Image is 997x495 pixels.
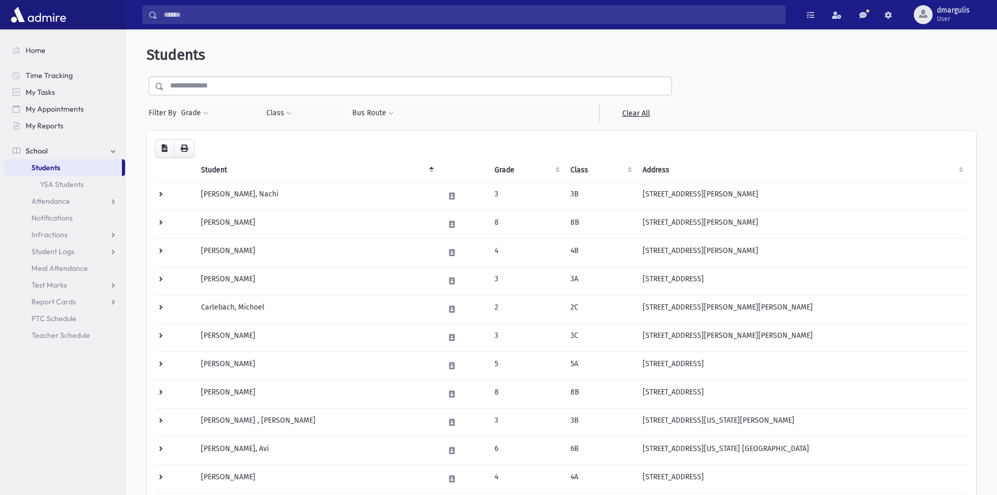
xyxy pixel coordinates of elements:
[636,210,968,238] td: [STREET_ADDRESS][PERSON_NAME]
[147,46,205,63] span: Students
[4,117,125,134] a: My Reports
[636,323,968,351] td: [STREET_ADDRESS][PERSON_NAME][PERSON_NAME]
[4,42,125,59] a: Home
[488,465,564,493] td: 4
[564,158,636,182] th: Class: activate to sort column ascending
[31,247,74,256] span: Student Logs
[26,87,55,97] span: My Tasks
[564,182,636,210] td: 3B
[352,104,394,123] button: Bus Route
[149,107,181,118] span: Filter By
[4,84,125,101] a: My Tasks
[181,104,209,123] button: Grade
[31,297,76,306] span: Report Cards
[174,139,195,158] button: Print
[266,104,292,123] button: Class
[564,351,636,380] td: 5A
[564,408,636,436] td: 3B
[155,139,174,158] button: CSV
[636,158,968,182] th: Address: activate to sort column ascending
[488,295,564,323] td: 2
[488,267,564,295] td: 3
[4,101,125,117] a: My Appointments
[564,323,636,351] td: 3C
[26,121,63,130] span: My Reports
[937,6,970,15] span: dmargulis
[158,5,785,24] input: Search
[195,380,438,408] td: [PERSON_NAME]
[488,323,564,351] td: 3
[488,380,564,408] td: 8
[636,408,968,436] td: [STREET_ADDRESS][US_STATE][PERSON_NAME]
[636,295,968,323] td: [STREET_ADDRESS][PERSON_NAME][PERSON_NAME]
[26,104,84,114] span: My Appointments
[4,193,125,210] a: Attendance
[195,267,438,295] td: [PERSON_NAME]
[636,351,968,380] td: [STREET_ADDRESS]
[4,260,125,277] a: Meal Attendance
[195,182,438,210] td: [PERSON_NAME], Nachi
[636,436,968,465] td: [STREET_ADDRESS][US_STATE] [GEOGRAPHIC_DATA]
[564,465,636,493] td: 4A
[26,46,46,55] span: Home
[195,351,438,380] td: [PERSON_NAME]
[488,351,564,380] td: 5
[4,327,125,344] a: Teacher Schedule
[488,436,564,465] td: 6
[488,210,564,238] td: 8
[31,263,88,273] span: Meal Attendance
[195,465,438,493] td: [PERSON_NAME]
[31,230,68,239] span: Infractions
[4,243,125,260] a: Student Logs
[599,104,672,123] a: Clear All
[4,210,125,226] a: Notifications
[195,238,438,267] td: [PERSON_NAME]
[636,267,968,295] td: [STREET_ADDRESS]
[4,226,125,243] a: Infractions
[195,436,438,465] td: [PERSON_NAME], Avi
[195,158,438,182] th: Student: activate to sort column descending
[31,196,70,206] span: Attendance
[636,238,968,267] td: [STREET_ADDRESS][PERSON_NAME]
[564,267,636,295] td: 3A
[4,142,125,159] a: School
[31,213,73,223] span: Notifications
[31,280,67,290] span: Test Marks
[488,238,564,267] td: 4
[31,331,90,340] span: Teacher Schedule
[195,210,438,238] td: [PERSON_NAME]
[4,176,125,193] a: YSA Students
[564,380,636,408] td: 8B
[31,314,76,323] span: PTC Schedule
[4,159,122,176] a: Students
[195,408,438,436] td: [PERSON_NAME] , [PERSON_NAME]
[636,182,968,210] td: [STREET_ADDRESS][PERSON_NAME]
[488,408,564,436] td: 3
[488,182,564,210] td: 3
[4,293,125,310] a: Report Cards
[4,310,125,327] a: PTC Schedule
[636,380,968,408] td: [STREET_ADDRESS]
[8,4,69,25] img: AdmirePro
[4,67,125,84] a: Time Tracking
[564,295,636,323] td: 2C
[564,238,636,267] td: 4B
[195,295,438,323] td: Carlebach, Michoel
[26,71,73,80] span: Time Tracking
[564,210,636,238] td: 8B
[636,465,968,493] td: [STREET_ADDRESS]
[26,146,48,156] span: School
[937,15,970,23] span: User
[488,158,564,182] th: Grade: activate to sort column ascending
[4,277,125,293] a: Test Marks
[195,323,438,351] td: [PERSON_NAME]
[31,163,60,172] span: Students
[564,436,636,465] td: 6B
